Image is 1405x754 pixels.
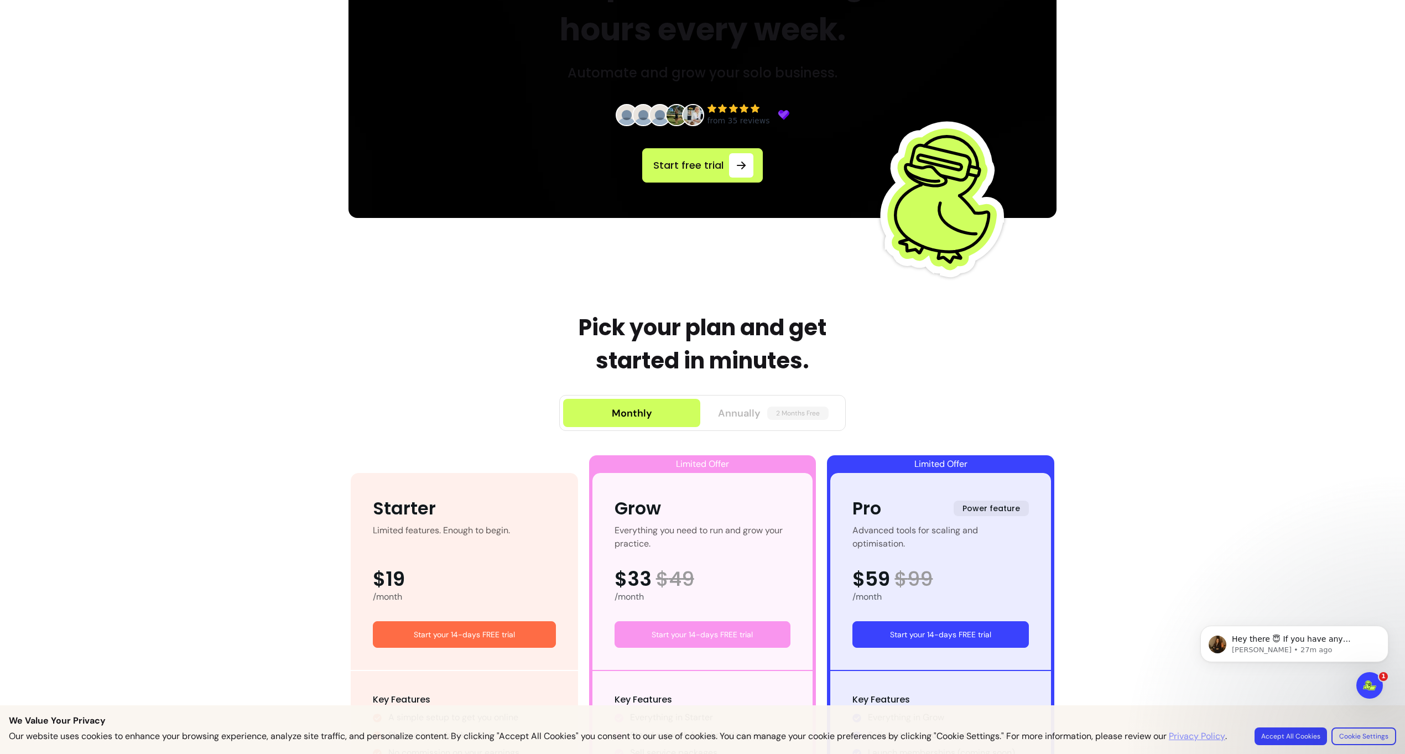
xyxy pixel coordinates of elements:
[373,568,405,590] span: $19
[9,714,1396,727] p: We Value Your Privacy
[615,495,661,522] div: Grow
[592,455,813,473] div: Limited Offer
[1184,602,1405,724] iframe: Intercom notifications message
[718,405,761,421] span: Annually
[615,590,791,604] div: /month
[373,495,436,522] div: Starter
[1379,672,1388,681] span: 1
[547,311,858,377] h1: Pick your plan and get started in minutes.
[852,590,1029,604] div: /month
[852,693,910,706] span: Key Features
[954,501,1029,516] span: Power feature
[612,405,652,421] div: Monthly
[852,568,890,590] span: $59
[852,621,1029,648] a: Start your 14-days FREE trial
[767,407,829,420] span: 2 Months Free
[852,524,1029,550] div: Advanced tools for scaling and optimisation.
[1331,727,1396,745] button: Cookie Settings
[894,568,933,590] span: $ 99
[373,693,430,706] span: Key Features
[373,524,510,550] div: Limited features. Enough to begin.
[615,524,791,550] div: Everything you need to run and grow your practice.
[852,495,881,522] div: Pro
[642,148,763,183] a: Start free trial
[9,730,1227,743] p: Our website uses cookies to enhance your browsing experience, analyze site traffic, and personali...
[830,455,1051,473] div: Limited Offer
[652,158,725,173] span: Start free trial
[373,621,556,648] a: Start your 14-days FREE trial
[1356,672,1383,699] iframe: Intercom live chat
[615,621,791,648] a: Start your 14-days FREE trial
[656,568,694,590] span: $ 49
[373,590,556,604] div: /month
[615,568,652,590] span: $33
[877,102,1015,295] img: Fluum Duck sticker
[615,693,672,706] span: Key Features
[1169,730,1225,743] a: Privacy Policy
[1255,727,1327,745] button: Accept All Cookies
[568,64,837,82] h3: Automate and grow your solo business.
